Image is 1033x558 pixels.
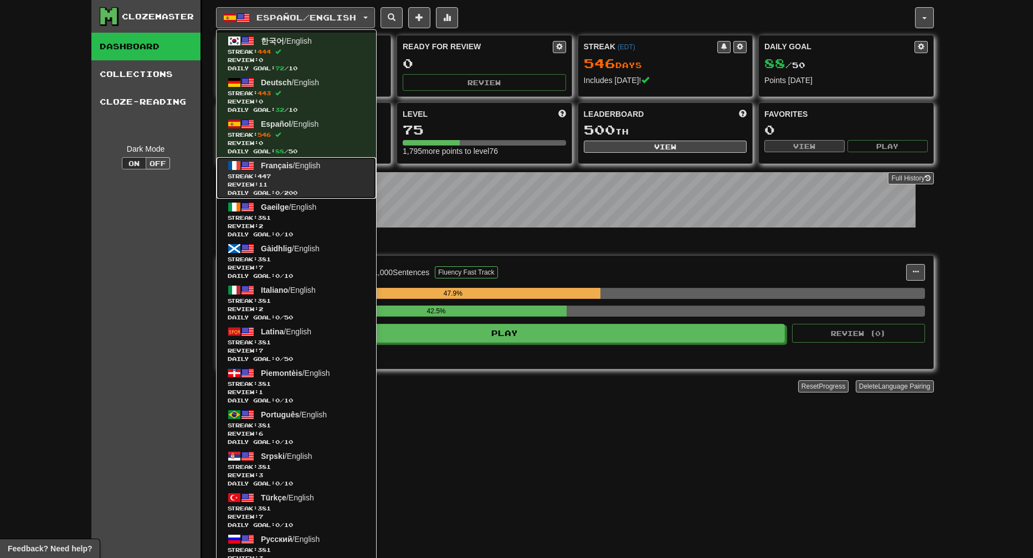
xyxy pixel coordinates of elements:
span: Piemontèis [261,369,302,378]
span: / English [261,203,316,211]
button: Off [146,157,170,169]
span: 0 [275,397,280,404]
a: Italiano/EnglishStreak:381 Review:2Daily Goal:0/50 [217,282,376,323]
button: ResetProgress [798,380,849,392]
a: Dashboard [91,33,201,60]
span: / English [261,535,320,544]
span: 381 [258,380,271,387]
span: 0 [275,314,280,321]
span: Review: 7 [228,347,365,355]
span: Streak: [228,89,365,97]
span: Türkçe [261,493,286,502]
a: Türkçe/EnglishStreak:381 Review:7Daily Goal:0/10 [217,489,376,531]
a: Deutsch/EnglishStreak:443 Review:0Daily Goal:32/10 [217,74,376,116]
span: 72 [275,65,284,71]
button: Add sentence to collection [408,7,430,28]
span: 381 [258,546,271,553]
div: th [584,123,747,137]
span: Srpski [261,452,285,461]
span: Streak: [228,338,365,347]
span: 0 [275,438,280,445]
span: 0 [275,521,280,528]
span: 한국어 [261,37,284,45]
span: This week in points, UTC [739,108,747,120]
a: Full History [888,172,933,184]
span: Daily Goal: / 10 [228,521,365,529]
span: 443 [258,90,271,96]
button: Review (0) [792,324,925,343]
span: Streak: [228,214,365,222]
span: 0 [275,480,280,487]
span: 500 [584,122,615,137]
span: 0 [275,355,280,362]
span: Русский [261,535,292,544]
span: 32 [275,106,284,113]
span: Streak: [228,504,365,513]
span: Review: 0 [228,97,365,106]
span: 381 [258,422,271,428]
span: Review: 7 [228,263,365,272]
a: Collections [91,60,201,88]
span: Daily Goal: / 10 [228,438,365,446]
span: Review: 1 [228,388,365,396]
div: 0 [403,56,566,70]
div: Streak [584,41,718,52]
div: Points [DATE] [764,75,928,86]
span: Daily Goal: / 10 [228,106,365,114]
span: 546 [258,131,271,138]
span: Deutsch [261,78,291,87]
span: Daily Goal: / 10 [228,64,365,73]
span: Français [261,161,293,170]
span: 381 [258,256,271,262]
span: Open feedback widget [8,543,92,554]
span: Daily Goal: / 10 [228,396,365,405]
button: Search sentences [381,7,403,28]
span: Español / English [256,13,356,22]
span: Score more points to level up [558,108,566,120]
span: / English [261,327,311,336]
a: 한국어/EnglishStreak:444 Review:0Daily Goal:72/10 [217,33,376,74]
span: 381 [258,339,271,345]
button: On [122,157,146,169]
span: 444 [258,48,271,55]
div: Dark Mode [100,143,192,154]
a: Piemontèis/EnglishStreak:381 Review:1Daily Goal:0/10 [217,365,376,406]
span: / English [261,120,318,128]
span: Gaeilge [261,203,289,211]
div: 1,795 more points to level 76 [403,146,566,157]
span: Daily Goal: / 10 [228,272,365,280]
span: Streak: [228,172,365,180]
span: Review: 7 [228,513,365,521]
div: Day s [584,56,747,71]
div: 1,000 Sentences [373,267,429,278]
span: Streak: [228,421,365,430]
a: (EDT) [618,43,635,51]
span: / English [261,410,327,419]
span: Español [261,120,291,128]
span: Streak: [228,463,365,471]
div: 0 [764,123,928,137]
a: Latina/EnglishStreak:381 Review:7Daily Goal:0/50 [217,323,376,365]
span: Review: 2 [228,305,365,313]
span: 381 [258,463,271,470]
a: Español/EnglishStreak:546 Review:0Daily Goal:88/50 [217,116,376,157]
span: Review: 3 [228,471,365,479]
span: / English [261,286,316,294]
div: Includes [DATE]! [584,75,747,86]
span: Language Pairing [878,383,930,390]
span: / English [261,452,312,461]
span: / English [261,37,312,45]
div: Favorites [764,108,928,120]
a: Cloze-Reading [91,88,201,116]
span: / English [261,493,314,502]
button: DeleteLanguage Pairing [856,380,934,392]
span: Latina [261,327,284,336]
span: Progress [819,383,845,390]
span: Review: 11 [228,180,365,189]
button: Play [225,324,785,343]
span: Daily Goal: / 200 [228,189,365,197]
span: 88 [275,148,284,154]
span: Daily Goal: / 10 [228,230,365,239]
span: Daily Goal: / 50 [228,147,365,156]
span: Streak: [228,131,365,139]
